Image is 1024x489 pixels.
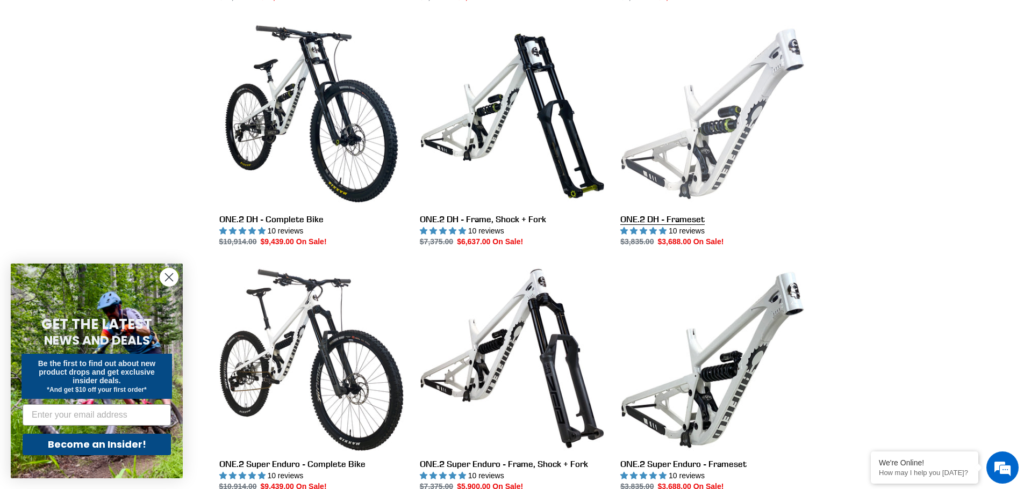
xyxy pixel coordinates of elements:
[34,54,61,81] img: d_696896380_company_1647369064580_696896380
[5,293,205,331] textarea: Type your message and hit 'Enter'
[160,268,178,287] button: Close dialog
[23,434,171,455] button: Become an Insider!
[44,332,150,349] span: NEWS AND DEALS
[176,5,202,31] div: Minimize live chat window
[62,135,148,244] span: We're online!
[72,60,197,74] div: Chat with us now
[879,469,970,477] p: How may I help you today?
[38,359,156,385] span: Be the first to find out about new product drops and get exclusive insider deals.
[12,59,28,75] div: Navigation go back
[879,458,970,467] div: We're Online!
[47,386,146,393] span: *And get $10 off your first order*
[41,315,152,334] span: GET THE LATEST
[23,404,171,426] input: Enter your email address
